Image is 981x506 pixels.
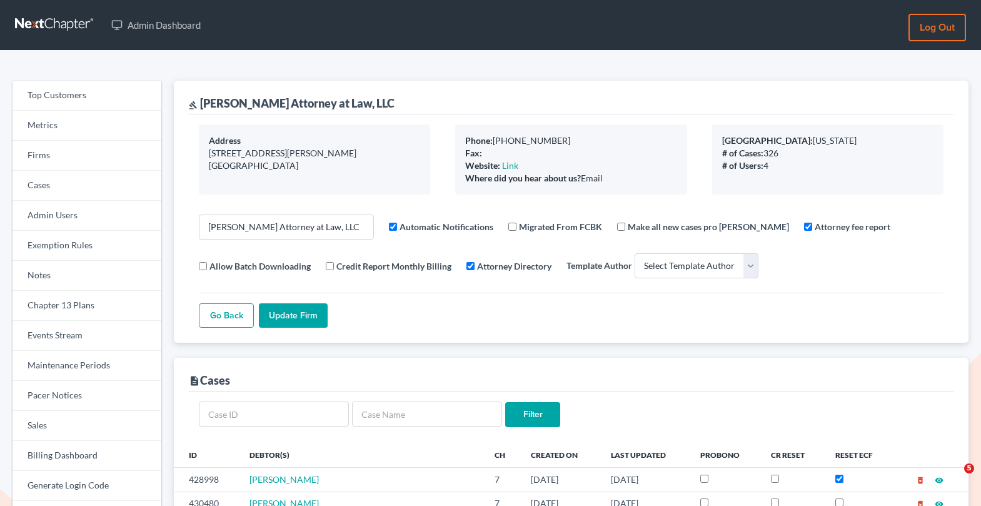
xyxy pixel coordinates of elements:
b: Phone: [465,135,493,146]
div: Email [465,172,677,185]
th: CR Reset [761,442,825,467]
input: Update Firm [259,303,328,328]
a: Firms [13,141,161,171]
a: Link [502,160,518,171]
a: Maintenance Periods [13,351,161,381]
td: [DATE] [521,468,601,492]
a: Notes [13,261,161,291]
label: Automatic Notifications [400,220,493,233]
a: Sales [13,411,161,441]
b: Fax: [465,148,482,158]
input: Case Name [352,402,502,427]
b: Where did you hear about us? [465,173,581,183]
th: Created On [521,442,601,467]
a: Chapter 13 Plans [13,291,161,321]
a: Billing Dashboard [13,441,161,471]
td: 428998 [174,468,239,492]
a: delete_forever [916,474,925,485]
a: Pacer Notices [13,381,161,411]
div: 4 [722,159,933,172]
td: [DATE] [601,468,690,492]
th: Last Updated [601,442,690,467]
i: gavel [189,101,198,109]
b: Address [209,135,241,146]
div: 326 [722,147,933,159]
span: 5 [964,463,974,473]
a: Top Customers [13,81,161,111]
label: Attorney fee report [815,220,890,233]
a: Metrics [13,111,161,141]
div: [STREET_ADDRESS][PERSON_NAME] [209,147,420,159]
a: Admin Dashboard [105,14,207,36]
a: [PERSON_NAME] [249,474,319,485]
a: Generate Login Code [13,471,161,501]
input: Filter [505,402,560,427]
label: Make all new cases pro [PERSON_NAME] [628,220,789,233]
a: visibility [935,474,943,485]
div: [PHONE_NUMBER] [465,134,677,147]
label: Migrated From FCBK [519,220,602,233]
i: visibility [935,476,943,485]
a: Log out [908,14,966,41]
a: Events Stream [13,321,161,351]
div: Cases [189,373,230,388]
th: ProBono [690,442,761,467]
div: [GEOGRAPHIC_DATA] [209,159,420,172]
a: Cases [13,171,161,201]
b: Website: [465,160,500,171]
i: delete_forever [916,476,925,485]
b: [GEOGRAPHIC_DATA]: [722,135,813,146]
i: description [189,375,200,387]
label: Allow Batch Downloading [209,260,311,273]
label: Attorney Directory [477,260,551,273]
th: Reset ECF [825,442,894,467]
iframe: Intercom live chat [938,463,968,493]
b: # of Users: [722,160,763,171]
input: Case ID [199,402,349,427]
td: 7 [485,468,521,492]
th: Ch [485,442,521,467]
th: Debtor(s) [239,442,484,467]
div: [PERSON_NAME] Attorney at Law, LLC [189,96,395,111]
a: Go Back [199,303,254,328]
label: Template Author [566,259,632,272]
div: [US_STATE] [722,134,933,147]
label: Credit Report Monthly Billing [336,260,451,273]
a: Admin Users [13,201,161,231]
a: Exemption Rules [13,231,161,261]
th: ID [174,442,239,467]
b: # of Cases: [722,148,763,158]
